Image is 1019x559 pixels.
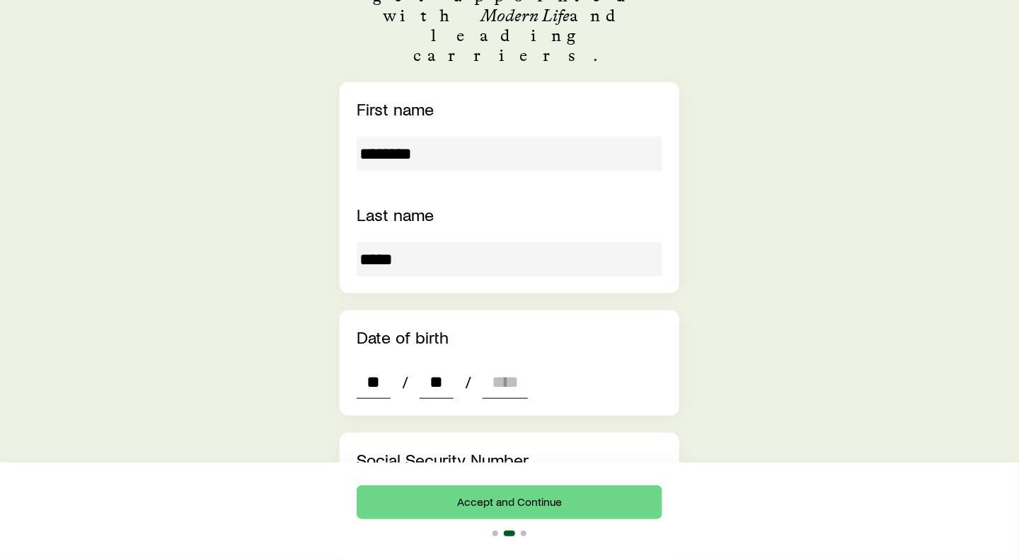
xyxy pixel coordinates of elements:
[396,372,414,392] span: /
[357,449,529,470] label: Social Security Number
[480,5,570,26] em: Modern Life
[357,204,434,225] label: Last name
[357,327,449,347] label: Date of birth
[357,365,528,399] div: dateOfBirth
[357,98,434,119] label: First name
[459,372,477,392] span: /
[357,485,662,519] button: Accept and Continue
